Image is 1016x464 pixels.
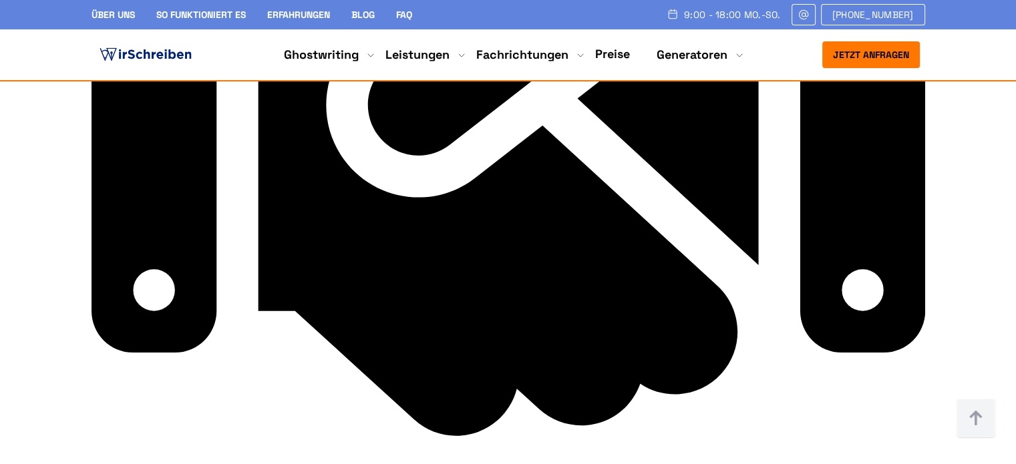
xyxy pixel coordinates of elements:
a: Erfahrungen [267,9,330,21]
a: Über uns [92,9,135,21]
img: Schedule [667,9,679,19]
a: Fachrichtungen [476,47,568,63]
a: Ghostwriting [284,47,359,63]
a: [PHONE_NUMBER] [821,4,925,25]
a: Blog [351,9,375,21]
a: Preise [595,46,630,61]
span: 9:00 - 18:00 Mo.-So. [684,9,781,20]
a: FAQ [396,9,412,21]
a: So funktioniert es [156,9,246,21]
span: [PHONE_NUMBER] [832,9,914,20]
img: Email [798,9,810,20]
img: button top [956,399,996,439]
img: logo ghostwriter-österreich [97,45,194,65]
a: Generatoren [657,47,727,63]
a: Leistungen [385,47,450,63]
button: Jetzt anfragen [822,41,920,68]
